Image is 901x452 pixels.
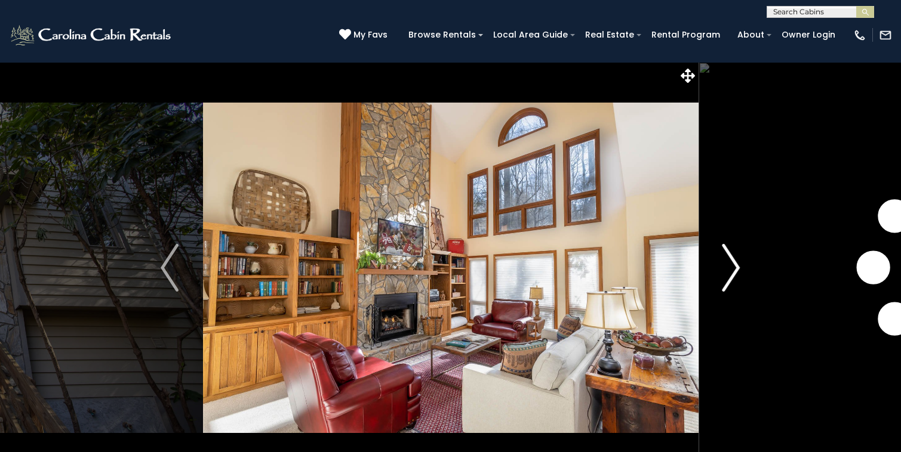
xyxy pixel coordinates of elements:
a: Owner Login [776,26,841,44]
img: phone-regular-white.png [853,29,866,42]
img: White-1-2.png [9,23,174,47]
img: arrow [161,244,179,292]
a: Real Estate [579,26,640,44]
a: Rental Program [645,26,726,44]
a: About [731,26,770,44]
a: My Favs [339,29,390,42]
img: mail-regular-white.png [879,29,892,42]
span: My Favs [353,29,388,41]
a: Local Area Guide [487,26,574,44]
a: Browse Rentals [402,26,482,44]
img: arrow [722,244,740,292]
